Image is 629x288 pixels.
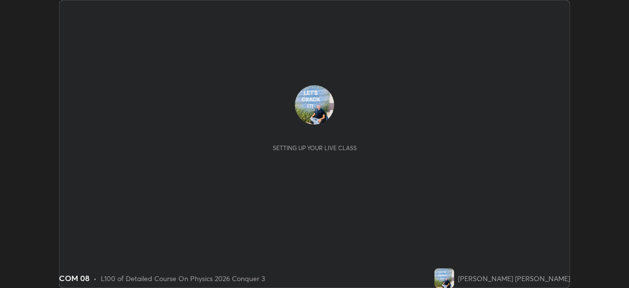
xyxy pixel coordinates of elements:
div: [PERSON_NAME] [PERSON_NAME] [458,273,570,284]
div: • [93,273,97,284]
div: Setting up your live class [273,144,357,152]
img: 7d7f4a73bbfb4e50a1e6aa97a1a5dfaf.jpg [434,268,454,288]
div: L100 of Detailed Course On Physics 2026 Conquer 3 [101,273,265,284]
img: 7d7f4a73bbfb4e50a1e6aa97a1a5dfaf.jpg [295,85,334,125]
div: COM 08 [59,272,89,284]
